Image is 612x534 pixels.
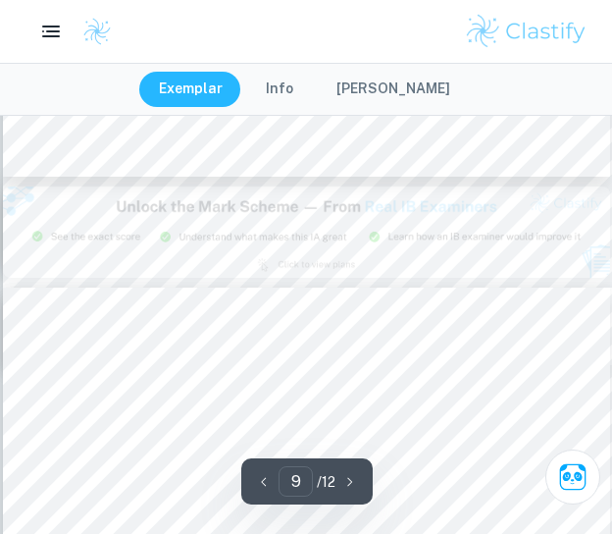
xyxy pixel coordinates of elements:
p: / 12 [317,471,335,493]
button: Exemplar [139,72,242,107]
a: Clastify logo [71,17,112,46]
img: Clastify logo [82,17,112,46]
button: [PERSON_NAME] [317,72,470,107]
img: Clastify logo [464,12,588,51]
button: Info [246,72,313,107]
button: Ask Clai [545,450,600,505]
